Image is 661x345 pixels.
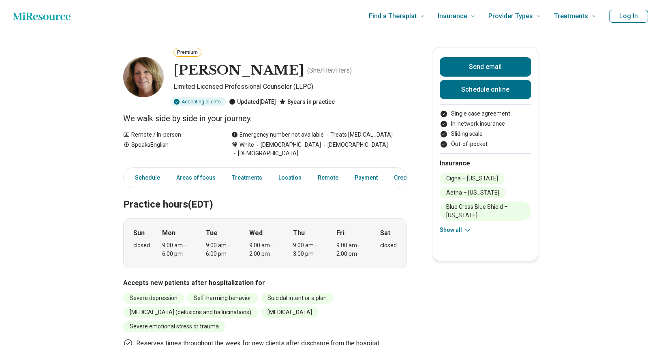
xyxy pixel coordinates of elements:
div: closed [133,241,150,250]
p: We walk side by side in your journey. [123,113,407,124]
div: Remote / In-person [123,131,215,139]
div: When does the program meet? [123,218,407,268]
span: Find a Therapist [369,11,417,22]
div: 8 years in practice [279,97,335,106]
span: [DEMOGRAPHIC_DATA] [231,149,298,158]
li: In-network insurance [440,120,531,128]
strong: Tue [206,228,218,238]
a: Location [274,169,306,186]
span: [DEMOGRAPHIC_DATA] [321,141,388,149]
h2: Practice hours (EDT) [123,178,407,212]
strong: Thu [293,228,305,238]
div: 9:00 am – 2:00 pm [336,241,368,258]
li: Self-harming behavior [187,293,258,304]
li: [MEDICAL_DATA] [261,307,319,318]
div: Updated [DATE] [229,97,276,106]
strong: Sat [380,228,390,238]
li: Sliding scale [440,130,531,138]
li: Cigna – [US_STATE] [440,173,505,184]
strong: Mon [162,228,175,238]
li: Aetna – [US_STATE] [440,187,506,198]
h2: Insurance [440,159,531,168]
a: Areas of focus [171,169,220,186]
li: Out-of-pocket [440,140,531,148]
div: Speaks English [123,141,215,158]
button: Log In [609,10,648,23]
button: Show all [440,226,472,234]
p: Limited Licensed Professional Counselor (LLPC) [173,82,407,94]
img: Tracie Duncan, Limited Licensed Professional Counselor (LLPC) [123,57,164,97]
a: Treatments [227,169,267,186]
li: Severe emotional stress or trauma [123,321,225,332]
h3: Accepts new patients after hospitalization for [123,278,407,288]
p: ( She/Her/Hers ) [307,66,352,75]
span: Insurance [438,11,467,22]
span: Provider Types [488,11,533,22]
div: Accepting clients [170,97,226,106]
ul: Payment options [440,109,531,148]
div: closed [380,241,397,250]
h1: [PERSON_NAME] [173,62,304,79]
span: [DEMOGRAPHIC_DATA] [254,141,321,149]
a: Payment [350,169,383,186]
span: White [240,141,254,149]
div: Emergency number not available [231,131,324,139]
a: Credentials [389,169,430,186]
li: [MEDICAL_DATA] (delusions and hallucinations) [123,307,258,318]
li: Single case agreement [440,109,531,118]
strong: Fri [336,228,344,238]
div: 9:00 am – 2:00 pm [249,241,280,258]
button: Premium [173,48,201,57]
div: 9:00 am – 3:00 pm [293,241,324,258]
a: Schedule [125,169,165,186]
strong: Wed [249,228,263,238]
button: Send email [440,57,531,77]
strong: Sun [133,228,145,238]
div: 9:00 am – 6:00 pm [162,241,193,258]
li: Blue Cross Blue Shield – [US_STATE] [440,201,531,221]
a: Schedule online [440,80,531,99]
div: 9:00 am – 6:00 pm [206,241,237,258]
li: Suicidal intent or a plan [261,293,333,304]
span: Treats [MEDICAL_DATA] [324,131,393,139]
a: Remote [313,169,343,186]
li: Severe depression [123,293,184,304]
a: Home page [13,8,71,24]
span: Treatments [554,11,588,22]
